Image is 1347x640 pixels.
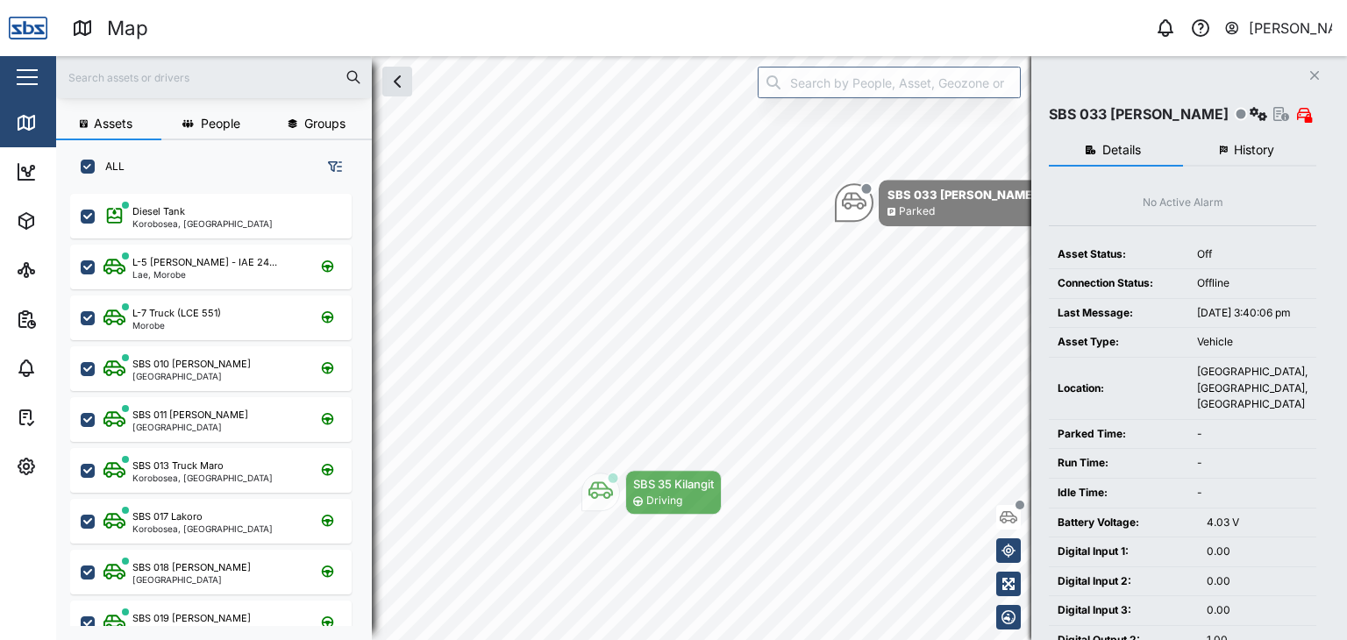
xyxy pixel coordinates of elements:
[887,186,1037,203] div: SBS 033 [PERSON_NAME]
[132,306,221,321] div: L-7 Truck (LCE 551)
[1207,544,1308,560] div: 0.00
[1207,602,1308,619] div: 0.00
[1197,246,1308,263] div: Off
[132,204,185,219] div: Diesel Tank
[132,219,273,228] div: Korobosea, [GEOGRAPHIC_DATA]
[67,64,361,90] input: Search assets or drivers
[1058,602,1189,619] div: Digital Input 3:
[46,211,100,231] div: Assets
[1207,515,1308,531] div: 4.03 V
[46,113,85,132] div: Map
[70,188,371,626] div: grid
[132,524,273,533] div: Korobosea, [GEOGRAPHIC_DATA]
[1058,573,1189,590] div: Digital Input 2:
[46,260,88,280] div: Sites
[1058,515,1189,531] div: Battery Voltage:
[1058,380,1180,397] div: Location:
[46,457,108,476] div: Settings
[1058,426,1180,443] div: Parked Time:
[132,560,251,575] div: SBS 018 [PERSON_NAME]
[899,203,935,220] div: Parked
[95,160,125,174] label: ALL
[1058,544,1189,560] div: Digital Input 1:
[1058,485,1180,501] div: Idle Time:
[835,180,1045,226] div: Map marker
[1197,334,1308,351] div: Vehicle
[1058,334,1180,351] div: Asset Type:
[1249,18,1333,39] div: [PERSON_NAME]
[46,309,105,329] div: Reports
[758,67,1021,98] input: Search by People, Asset, Geozone or Place
[201,117,240,130] span: People
[46,359,100,378] div: Alarms
[46,408,94,427] div: Tasks
[1049,103,1229,125] div: SBS 033 [PERSON_NAME]
[9,9,47,47] img: Main Logo
[132,408,248,423] div: SBS 011 [PERSON_NAME]
[132,255,277,270] div: L-5 [PERSON_NAME] - IAE 24...
[132,473,273,482] div: Korobosea, [GEOGRAPHIC_DATA]
[1197,275,1308,292] div: Offline
[132,459,224,473] div: SBS 013 Truck Maro
[1058,305,1180,322] div: Last Message:
[132,423,248,431] div: [GEOGRAPHIC_DATA]
[132,321,221,330] div: Morobe
[1197,364,1308,413] div: [GEOGRAPHIC_DATA], [GEOGRAPHIC_DATA], [GEOGRAPHIC_DATA]
[1234,144,1274,156] span: History
[107,13,148,44] div: Map
[132,270,277,279] div: Lae, Morobe
[1143,195,1223,211] div: No Active Alarm
[132,372,251,380] div: [GEOGRAPHIC_DATA]
[1197,305,1308,322] div: [DATE] 3:40:06 pm
[132,611,251,626] div: SBS 019 [PERSON_NAME]
[1058,455,1180,472] div: Run Time:
[1207,573,1308,590] div: 0.00
[304,117,346,130] span: Groups
[46,162,125,181] div: Dashboard
[132,357,251,372] div: SBS 010 [PERSON_NAME]
[633,475,714,493] div: SBS 35 Kilangit
[646,493,682,509] div: Driving
[1197,485,1308,501] div: -
[1197,426,1308,443] div: -
[1058,275,1180,292] div: Connection Status:
[581,470,722,515] div: Map marker
[1197,455,1308,472] div: -
[132,575,251,584] div: [GEOGRAPHIC_DATA]
[94,117,132,130] span: Assets
[1102,144,1141,156] span: Details
[56,56,1347,640] canvas: Map
[132,509,203,524] div: SBS 017 Lakoro
[1058,246,1180,263] div: Asset Status:
[1223,16,1333,40] button: [PERSON_NAME]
